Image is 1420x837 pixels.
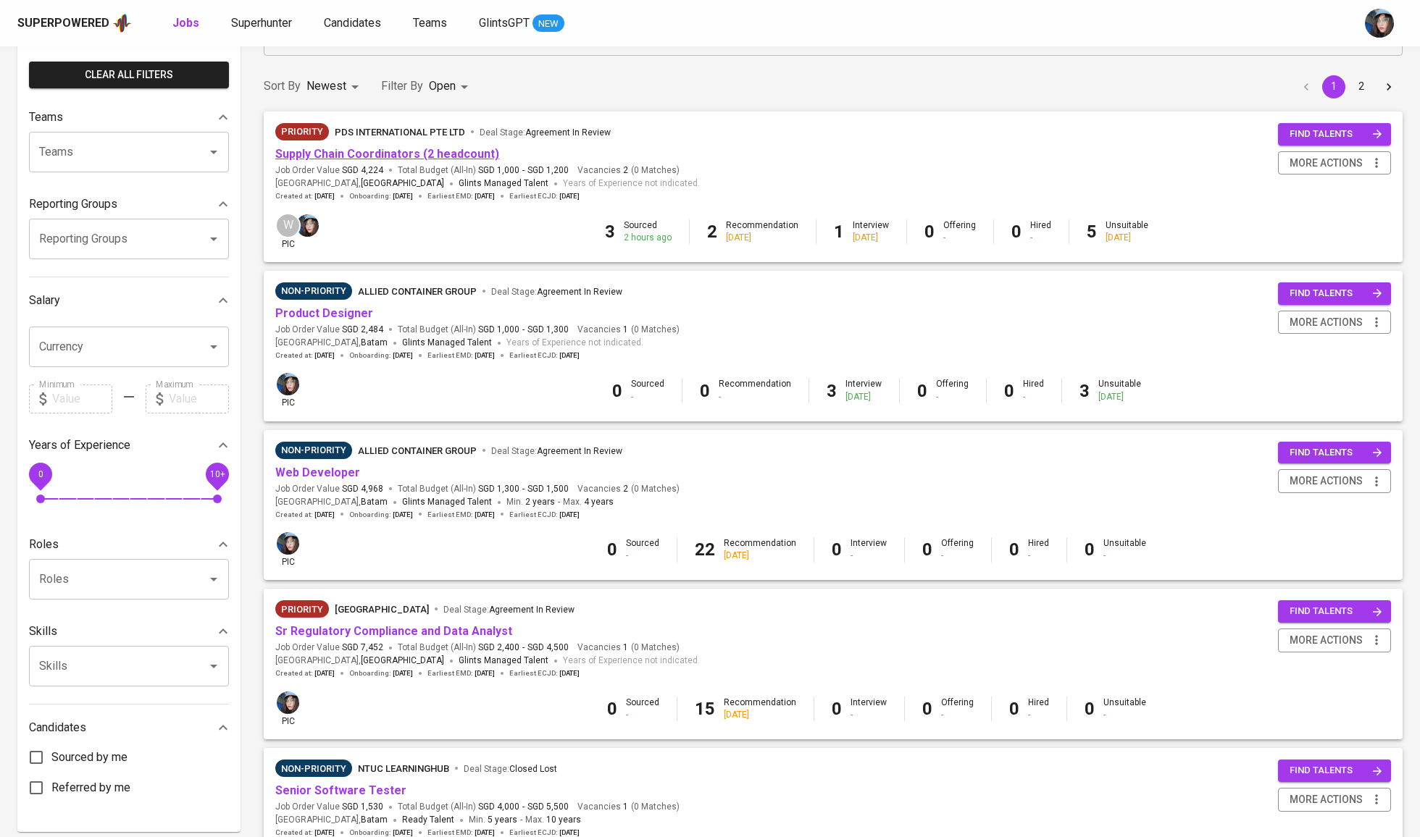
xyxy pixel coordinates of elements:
[845,391,882,403] div: [DATE]
[38,468,43,479] span: 0
[563,654,700,668] span: Years of Experience not indicated.
[522,642,525,654] span: -
[204,142,224,162] button: Open
[719,378,791,403] div: Recommendation
[478,483,519,495] span: SGD 1,300
[522,324,525,336] span: -
[306,77,346,95] p: Newest
[275,801,383,813] span: Job Order Value
[398,642,569,654] span: Total Budget (All-In)
[922,539,932,560] b: 0
[275,191,335,201] span: Created at :
[522,483,525,495] span: -
[393,668,413,678] span: [DATE]
[413,14,450,33] a: Teams
[275,495,388,510] span: [GEOGRAPHIC_DATA] ,
[724,697,796,721] div: Recommendation
[275,164,383,177] span: Job Order Value
[491,446,622,456] span: Deal Stage :
[941,537,974,562] div: Offering
[29,292,60,309] p: Salary
[924,222,935,242] b: 0
[275,123,329,140] div: New Job received from Demand Team
[832,539,842,560] b: 0
[1103,709,1146,721] div: -
[1350,75,1373,98] button: Go to page 2
[559,350,580,361] span: [DATE]
[275,690,301,728] div: pic
[381,77,423,95] p: Filter By
[834,222,844,242] b: 1
[1030,219,1051,244] div: Hired
[1290,791,1363,809] span: more actions
[936,378,969,403] div: Offering
[478,164,519,177] span: SGD 1,000
[209,468,225,479] span: 10+
[851,550,887,562] div: -
[29,103,229,132] div: Teams
[1030,232,1051,244] div: -
[275,306,373,320] a: Product Designer
[479,14,564,33] a: GlintsGPT NEW
[204,569,224,589] button: Open
[1079,381,1090,401] b: 3
[17,15,109,32] div: Superpowered
[29,431,229,460] div: Years of Experience
[525,815,581,825] span: Max.
[943,232,976,244] div: -
[275,442,352,459] div: Pending Client’s Feedback, Sufficient Talents in Pipeline
[52,384,112,413] input: Value
[402,337,492,348] span: Glints Managed Talent
[204,656,224,676] button: Open
[621,483,628,495] span: 2
[475,668,495,678] span: [DATE]
[509,764,557,774] span: Closed Lost
[324,16,381,30] span: Candidates
[361,495,388,510] span: Batam
[1278,600,1391,623] button: find talents
[314,191,335,201] span: [DATE]
[275,443,352,458] span: Non-Priority
[488,815,517,825] span: 5 years
[275,813,388,828] span: [GEOGRAPHIC_DATA] ,
[537,287,622,297] span: Agreement In Review
[277,691,299,714] img: diazagista@glints.com
[1085,699,1095,719] b: 0
[1278,628,1391,652] button: more actions
[51,779,130,796] span: Referred by me
[941,697,974,721] div: Offering
[1011,222,1022,242] b: 0
[943,219,976,244] div: Offering
[1098,391,1141,403] div: [DATE]
[29,195,117,213] p: Reporting Groups
[41,66,217,84] span: Clear All filters
[112,12,132,34] img: app logo
[525,127,611,138] span: Agreement In Review
[612,381,622,401] b: 0
[306,73,364,100] div: Newest
[275,284,352,298] span: Non-Priority
[393,350,413,361] span: [DATE]
[621,324,628,336] span: 1
[413,16,447,30] span: Teams
[275,642,383,654] span: Job Order Value
[1009,699,1019,719] b: 0
[621,642,628,654] span: 1
[277,532,299,555] img: diazagista@glints.com
[1290,762,1382,779] span: find talents
[275,371,301,409] div: pic
[626,537,659,562] div: Sourced
[851,697,887,721] div: Interview
[1290,154,1363,172] span: more actions
[506,497,555,507] span: Min.
[275,762,352,776] span: Non-Priority
[1278,282,1391,305] button: find talents
[335,127,465,138] span: PDS International Pte Ltd
[1290,631,1363,649] span: more actions
[577,801,680,813] span: Vacancies ( 0 Matches )
[29,719,86,736] p: Candidates
[559,668,580,678] span: [DATE]
[478,642,519,654] span: SGD 2,400
[29,713,229,742] div: Candidates
[475,350,495,361] span: [DATE]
